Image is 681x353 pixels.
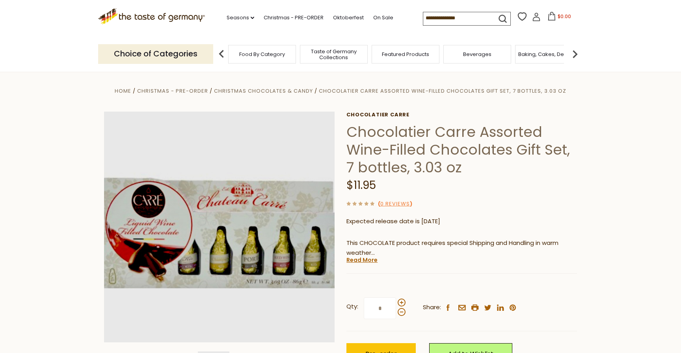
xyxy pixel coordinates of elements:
[463,51,491,57] a: Beverages
[346,217,577,226] p: Expected release date is [DATE]
[346,112,577,118] a: Chocolatier Carre
[214,46,229,62] img: previous arrow
[302,49,365,60] a: Taste of Germany Collections
[98,44,213,64] p: Choice of Categories
[264,13,324,22] a: Christmas - PRE-ORDER
[239,51,285,57] a: Food By Category
[346,238,577,258] p: This CHOCOLATE product requires special Shipping and Handling in warm weather
[380,200,410,208] a: 0 Reviews
[214,87,313,95] a: Christmas Chocolates & Candy
[104,112,335,342] img: Chocolatier Carre Assorted Wine-Filled Chocolates
[423,303,441,312] span: Share:
[346,123,577,176] h1: Chocolatier Carre Assorted Wine-Filled Chocolates Gift Set, 7 bottles, 3.03 oz
[542,12,576,24] button: $0.00
[137,87,208,95] a: Christmas - PRE-ORDER
[346,177,376,193] span: $11.95
[319,87,566,95] a: Chocolatier Carre Assorted Wine-Filled Chocolates Gift Set, 7 bottles, 3.03 oz
[558,13,571,20] span: $0.00
[364,297,396,319] input: Qty:
[378,200,412,207] span: ( )
[227,13,254,22] a: Seasons
[373,13,393,22] a: On Sale
[346,302,358,312] strong: Qty:
[382,51,429,57] a: Featured Products
[567,46,583,62] img: next arrow
[518,51,579,57] a: Baking, Cakes, Desserts
[346,256,378,264] a: Read More
[115,87,131,95] a: Home
[333,13,364,22] a: Oktoberfest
